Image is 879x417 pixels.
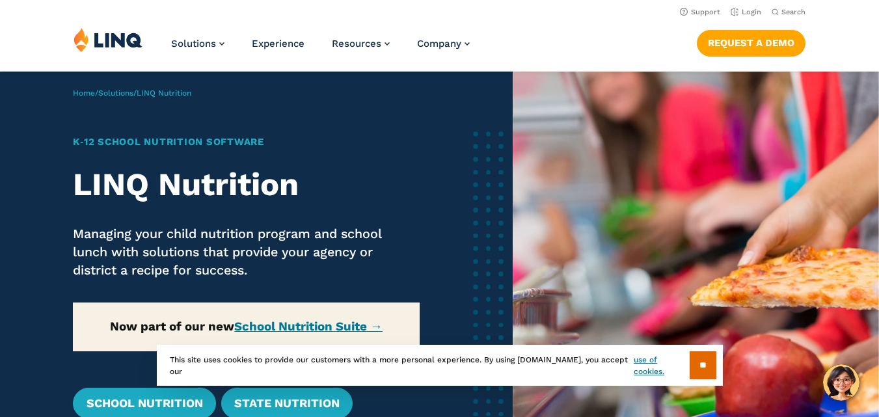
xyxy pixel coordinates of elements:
[157,345,723,386] div: This site uses cookies to provide our customers with a more personal experience. By using [DOMAIN...
[417,38,470,49] a: Company
[234,319,383,334] a: School Nutrition Suite →
[73,135,419,150] h1: K‑12 School Nutrition Software
[634,354,689,377] a: use of cookies.
[171,38,224,49] a: Solutions
[73,166,299,203] strong: LINQ Nutrition
[252,38,304,49] a: Experience
[680,8,720,16] a: Support
[772,7,805,17] button: Open Search Bar
[98,88,133,98] a: Solutions
[171,38,216,49] span: Solutions
[171,27,470,70] nav: Primary Navigation
[697,27,805,56] nav: Button Navigation
[73,88,191,98] span: / /
[731,8,761,16] a: Login
[73,88,95,98] a: Home
[74,27,142,52] img: LINQ | K‑12 Software
[417,38,461,49] span: Company
[332,38,381,49] span: Resources
[781,8,805,16] span: Search
[73,225,419,280] p: Managing your child nutrition program and school lunch with solutions that provide your agency or...
[332,38,390,49] a: Resources
[137,88,191,98] span: LINQ Nutrition
[697,30,805,56] a: Request a Demo
[110,319,383,334] strong: Now part of our new
[823,364,859,401] button: Hello, have a question? Let’s chat.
